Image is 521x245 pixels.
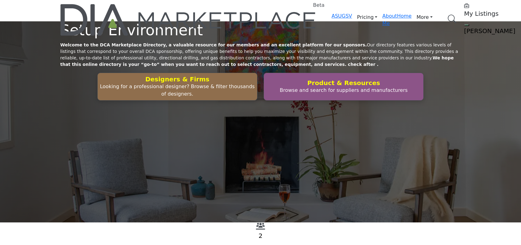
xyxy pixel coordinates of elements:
[60,4,317,36] a: Beta
[259,232,263,239] a: 2
[60,55,454,67] strong: We hope that this online directory is your “go-to” when you want to reach out to select contracto...
[397,13,412,19] a: Home
[382,13,397,26] a: About Me
[441,11,460,27] a: Search
[412,12,438,22] a: More
[266,87,421,94] p: Browse and search for suppliers and manufacturers
[60,4,317,36] img: Site Logo
[256,224,265,230] a: View Recommenders
[97,73,257,101] button: Designers & Firms Looking for a professional designer? Browse & filter thousands of designers.
[100,83,255,98] p: Looking for a professional designer? Browse & filter thousands of designers.
[100,75,255,83] h2: Designers & Firms
[332,13,352,19] a: ASUGSV
[352,12,382,22] a: Pricing
[313,2,324,8] h6: Beta
[60,42,461,68] p: Our directory features various levels of listings that correspond to your overall DCA sponsorship...
[264,73,424,101] button: Product & Resources Browse and search for suppliers and manufacturers
[60,42,367,47] strong: Welcome to the DCA Marketplace Directory, a valuable resource for our members and an excellent pl...
[464,24,469,26] button: Show hide supplier dropdown
[266,79,421,87] h2: Product & Resources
